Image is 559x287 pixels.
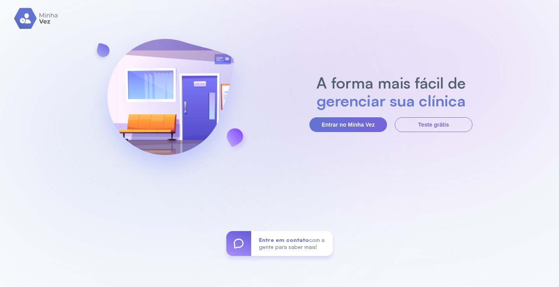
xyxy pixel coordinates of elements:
[312,92,470,110] h2: gerenciar sua clínica
[395,117,472,132] button: Teste grátis
[259,237,309,243] span: Entre em contato
[14,8,59,29] img: logo.svg
[312,74,470,92] h2: A forma mais fácil de
[309,117,387,132] button: Entrar no Minha Vez
[251,231,333,256] div: com a gente para saber mais!
[87,18,254,187] img: banner-login.svg
[226,231,333,256] a: Entre em contatocom a gente para saber mais!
